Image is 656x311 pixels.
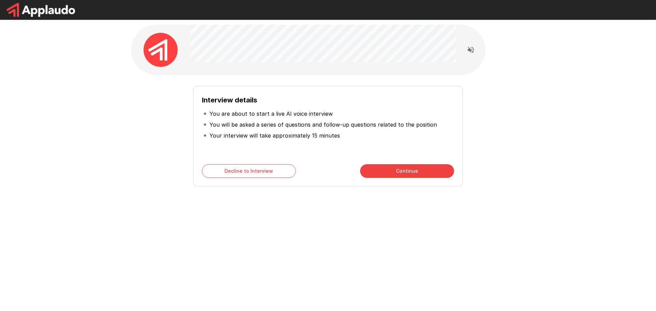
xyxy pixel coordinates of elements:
[209,131,340,140] p: Your interview will take approximately 15 minutes
[202,164,296,178] button: Decline to Interview
[209,121,437,129] p: You will be asked a series of questions and follow-up questions related to the position
[360,164,454,178] button: Continue
[464,43,478,57] button: Read questions aloud
[143,33,178,67] img: applaudo_avatar.png
[209,110,333,118] p: You are about to start a live AI voice interview
[202,96,257,104] b: Interview details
